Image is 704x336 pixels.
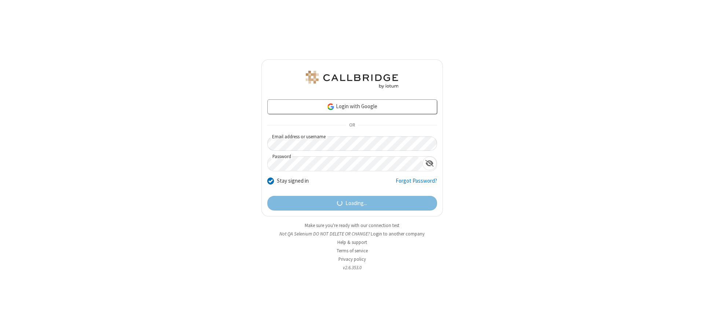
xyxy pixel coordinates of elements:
input: Password [268,157,422,171]
a: Make sure you're ready with our connection test [305,222,399,229]
img: google-icon.png [327,103,335,111]
li: v2.6.353.0 [261,264,443,271]
button: Loading... [267,196,437,211]
span: OR [346,120,358,131]
iframe: Chat [686,317,698,331]
a: Help & support [337,239,367,245]
button: Login to another company [371,230,425,237]
a: Terms of service [337,248,368,254]
a: Privacy policy [338,256,366,262]
input: Email address or username [267,136,437,151]
a: Login with Google [267,99,437,114]
img: QA Selenium DO NOT DELETE OR CHANGE [304,71,400,88]
div: Show password [422,157,437,170]
label: Stay signed in [277,177,309,185]
a: Forgot Password? [396,177,437,191]
li: Not QA Selenium DO NOT DELETE OR CHANGE? [261,230,443,237]
span: Loading... [345,199,367,208]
